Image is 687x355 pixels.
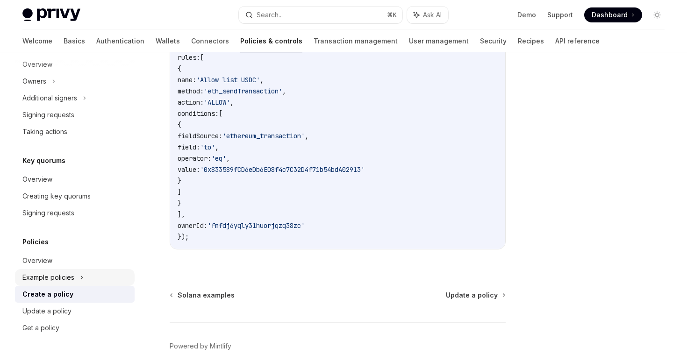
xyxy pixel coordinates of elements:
[15,303,135,319] a: Update a policy
[178,177,181,185] span: }
[240,30,302,52] a: Policies & controls
[204,87,282,95] span: 'eth_sendTransaction'
[584,7,642,22] a: Dashboard
[592,10,628,20] span: Dashboard
[22,109,74,121] div: Signing requests
[517,10,536,20] a: Demo
[407,7,448,23] button: Ask AI
[156,30,180,52] a: Wallets
[191,30,229,52] a: Connectors
[215,143,219,151] span: ,
[15,319,135,336] a: Get a policy
[22,92,77,104] div: Additional signers
[22,289,73,300] div: Create a policy
[178,291,235,300] span: Solana examples
[178,64,181,73] span: {
[22,126,67,137] div: Taking actions
[200,53,204,62] span: [
[22,255,52,266] div: Overview
[208,221,305,230] span: 'fmfdj6yqly31huorjqzq38zc'
[555,30,600,52] a: API reference
[22,272,74,283] div: Example policies
[387,11,397,19] span: ⌘ K
[22,322,59,334] div: Get a policy
[178,143,200,151] span: field:
[96,30,144,52] a: Authentication
[239,7,402,23] button: Search...⌘K
[22,207,74,219] div: Signing requests
[170,341,231,351] a: Powered by Mintlify
[64,30,85,52] a: Basics
[650,7,665,22] button: Toggle dark mode
[15,205,135,221] a: Signing requests
[178,121,181,129] span: {
[22,174,52,185] div: Overview
[200,143,215,151] span: 'to'
[314,30,398,52] a: Transaction management
[22,155,65,166] h5: Key quorums
[230,98,234,106] span: ,
[178,221,208,230] span: ownerId:
[480,30,507,52] a: Security
[178,132,222,140] span: fieldSource:
[446,291,498,300] span: Update a policy
[15,252,135,269] a: Overview
[518,30,544,52] a: Recipes
[15,106,135,123] a: Signing requests
[22,305,72,317] div: Update a policy
[178,199,181,207] span: }
[196,76,260,84] span: 'Allow list USDC'
[22,191,91,202] div: Creating key quorums
[409,30,469,52] a: User management
[282,87,286,95] span: ,
[178,76,196,84] span: name:
[15,188,135,205] a: Creating key quorums
[178,210,185,219] span: ],
[178,233,189,241] span: });
[178,109,219,118] span: conditions:
[15,286,135,303] a: Create a policy
[200,165,365,174] span: '0x833589fCD6eDb6E08f4c7C32D4f71b54bdA02913'
[547,10,573,20] a: Support
[211,154,226,163] span: 'eq'
[226,154,230,163] span: ,
[22,30,52,52] a: Welcome
[260,76,264,84] span: ,
[178,154,211,163] span: operator:
[178,165,200,174] span: value:
[178,98,204,106] span: action:
[446,291,505,300] a: Update a policy
[219,109,222,118] span: [
[222,132,305,140] span: 'ethereum_transaction'
[305,132,308,140] span: ,
[423,10,442,20] span: Ask AI
[204,98,230,106] span: 'ALLOW'
[22,8,80,21] img: light logo
[178,188,181,196] span: ]
[178,87,204,95] span: method:
[15,123,135,140] a: Taking actions
[15,171,135,188] a: Overview
[178,53,200,62] span: rules:
[22,236,49,248] h5: Policies
[22,76,46,87] div: Owners
[257,9,283,21] div: Search...
[171,291,235,300] a: Solana examples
